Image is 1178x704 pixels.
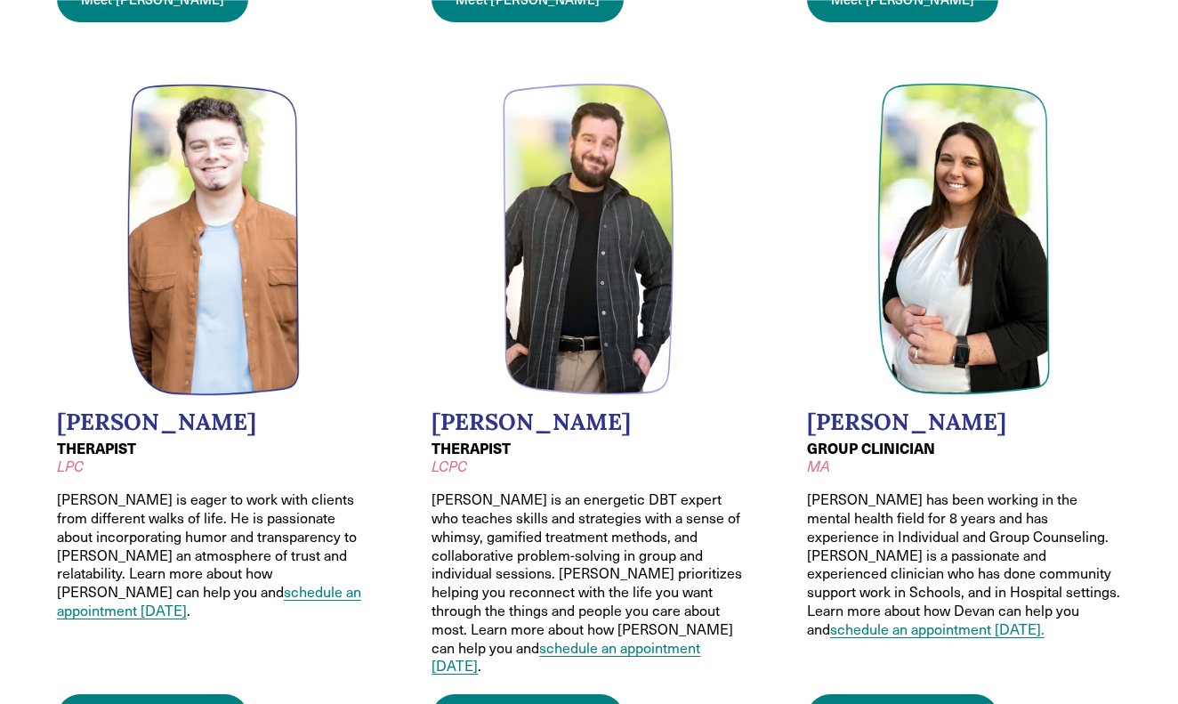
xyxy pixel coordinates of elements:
[57,409,371,436] h2: [PERSON_NAME]
[57,457,84,475] em: LPC
[877,83,1050,396] img: Devan Lesch, MA
[807,409,1121,436] h2: [PERSON_NAME]
[432,438,511,458] strong: THERAPIST
[432,638,700,676] a: schedule an appointment [DATE]
[432,409,746,436] h2: [PERSON_NAME]
[127,83,300,396] img: Headshot of Joey Petersen
[830,619,1045,638] a: schedule an appointment [DATE].
[807,438,935,458] strong: GROUP CLINICIAN
[807,490,1121,638] p: [PERSON_NAME] has been working in the mental health field for 8 years and has experience in Indiv...
[432,457,467,475] em: LCPC
[503,83,675,396] img: Justin Irvin Headshot
[57,582,361,619] a: schedule an appointment [DATE]
[57,490,371,620] p: [PERSON_NAME] is eager to work with clients from different walks of life. He is passionate about ...
[432,490,746,676] p: [PERSON_NAME] is an energetic DBT expert who teaches skills and strategies with a sense of whimsy...
[807,457,830,475] em: MA
[57,438,136,458] strong: THERAPIST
